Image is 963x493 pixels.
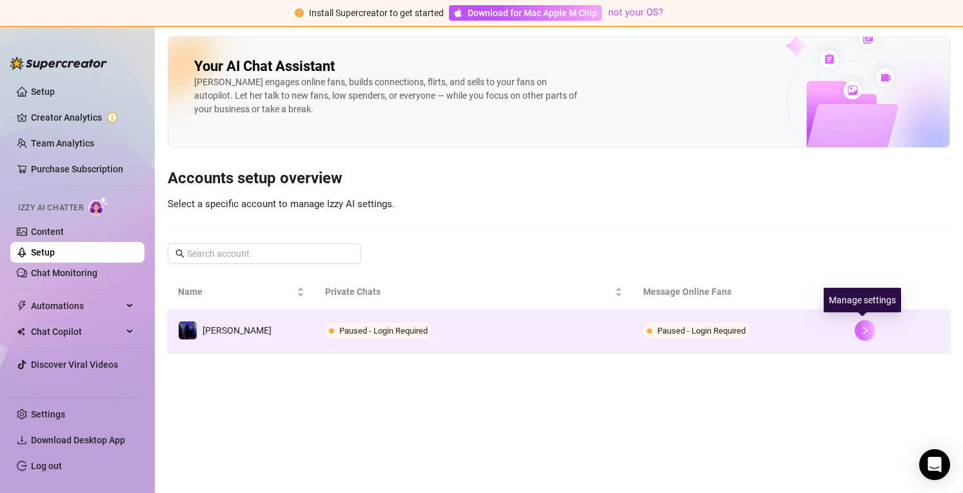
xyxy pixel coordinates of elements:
[175,249,184,258] span: search
[31,296,123,316] span: Automations
[31,247,55,257] a: Setup
[824,288,901,312] div: Manage settings
[187,246,343,261] input: Search account
[178,285,294,299] span: Name
[860,326,869,335] span: right
[31,164,123,174] a: Purchase Subscription
[633,274,844,310] th: Message Online Fans
[339,326,428,336] span: Paused - Login Required
[31,461,62,471] a: Log out
[17,435,27,445] span: download
[31,435,125,445] span: Download Desktop App
[194,75,581,116] div: [PERSON_NAME] engages online fans, builds connections, flirts, and sells to your fans on autopilo...
[453,8,462,17] span: apple
[919,449,950,480] div: Open Intercom Messenger
[179,321,197,339] img: Ilona
[168,198,395,210] span: Select a specific account to manage Izzy AI settings.
[608,6,663,18] a: not your OS?
[203,325,272,336] span: [PERSON_NAME]
[168,168,950,189] h3: Accounts setup overview
[855,320,875,341] button: right
[194,57,335,75] h2: Your AI Chat Assistant
[18,202,83,214] span: Izzy AI Chatter
[31,409,65,419] a: Settings
[657,326,746,336] span: Paused - Login Required
[88,197,108,216] img: AI Chatter
[10,57,107,70] img: logo-BBDzfeDw.svg
[17,301,27,311] span: thunderbolt
[468,6,597,20] span: Download for Mac Apple M Chip
[31,138,94,148] a: Team Analytics
[309,8,444,18] span: Install Supercreator to get started
[295,8,304,17] span: exclamation-circle
[31,86,55,97] a: Setup
[31,268,97,278] a: Chat Monitoring
[31,359,118,370] a: Discover Viral Videos
[750,15,949,147] img: ai-chatter-content-library-cLFOSyPT.png
[31,226,64,237] a: Content
[315,274,632,310] th: Private Chats
[31,107,134,128] a: Creator Analytics exclamation-circle
[325,285,611,299] span: Private Chats
[449,5,602,21] a: Download for Mac Apple M Chip
[168,274,315,310] th: Name
[17,327,25,336] img: Chat Copilot
[31,321,123,342] span: Chat Copilot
